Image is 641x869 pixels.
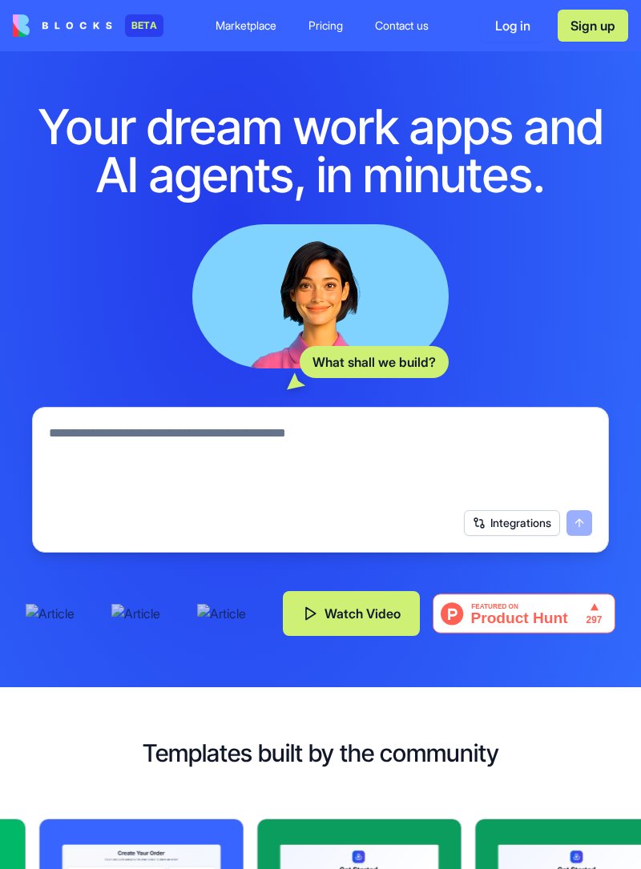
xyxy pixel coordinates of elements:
[26,738,615,767] h2: Templates built by the community
[375,18,429,34] div: Contact us
[216,18,276,34] div: Marketplace
[481,10,545,42] button: Log in
[300,346,449,378] div: What shall we build?
[362,11,441,40] a: Contact us
[197,604,257,623] img: Article
[296,11,356,40] a: Pricing
[283,591,420,636] button: Watch Video
[26,604,86,623] img: Article
[558,10,628,42] button: Sign up
[13,14,163,37] a: BETA
[26,103,615,199] h1: Your dream work apps and AI agents, in minutes.
[308,18,343,34] div: Pricing
[125,14,163,37] div: BETA
[13,14,112,37] img: logo
[464,510,560,536] button: Integrations
[433,591,615,636] img: Blocks - Your dream work apps and AI agents, in minutes. | Product Hunt
[111,604,171,623] img: Article
[203,11,289,40] a: Marketplace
